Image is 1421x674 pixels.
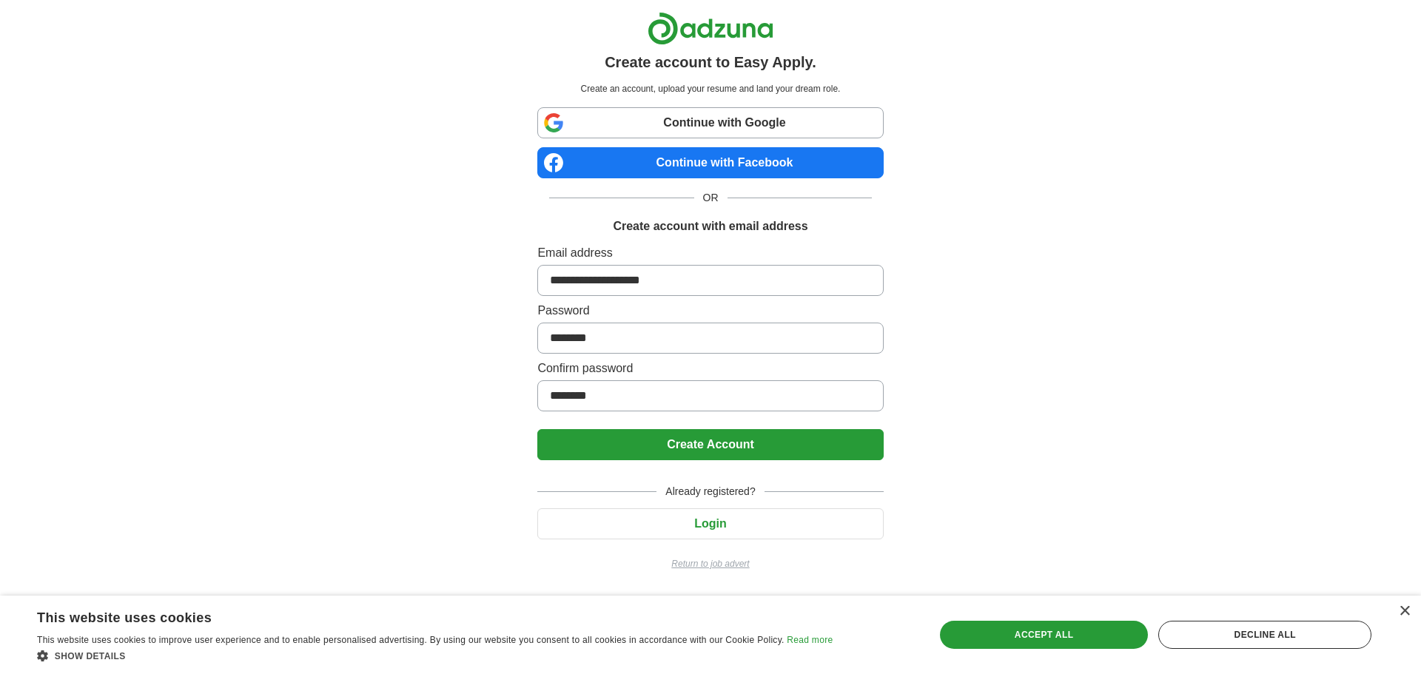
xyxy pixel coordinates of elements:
h1: Create account with email address [613,218,807,235]
a: Read more, opens a new window [787,635,833,645]
div: Accept all [940,621,1149,649]
a: Continue with Facebook [537,147,883,178]
div: Show details [37,648,833,663]
div: Close [1399,606,1410,617]
a: Continue with Google [537,107,883,138]
span: Already registered? [656,484,764,499]
span: OR [694,190,728,206]
div: This website uses cookies [37,604,796,627]
h1: Create account to Easy Apply. [605,51,816,73]
img: Adzuna logo [648,12,773,45]
p: Create an account, upload your resume and land your dream role. [540,82,880,95]
button: Login [537,508,883,539]
label: Confirm password [537,360,883,377]
a: Login [537,517,883,530]
label: Password [537,302,883,320]
span: This website uses cookies to improve user experience and to enable personalised advertising. By u... [37,635,785,645]
span: Show details [55,651,126,661]
div: Decline all [1158,621,1371,649]
button: Create Account [537,429,883,460]
a: Return to job advert [537,557,883,570]
label: Email address [537,244,883,262]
